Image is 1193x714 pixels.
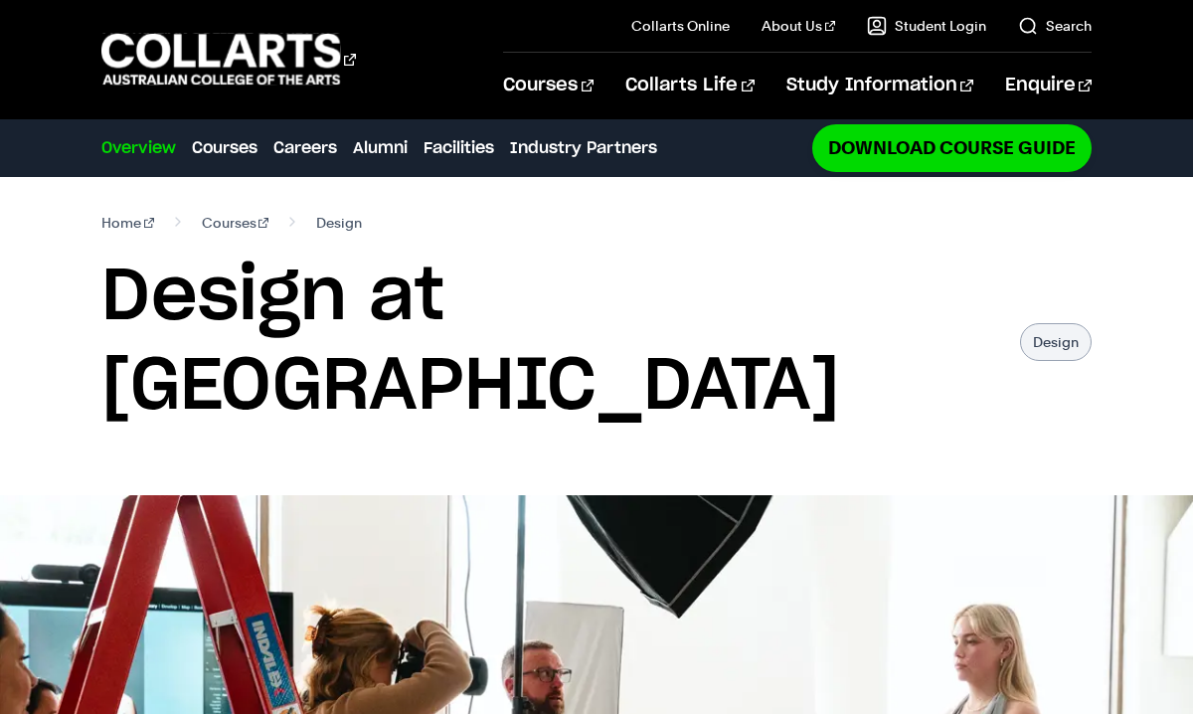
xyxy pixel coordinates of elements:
a: Courses [503,53,594,118]
a: Study Information [786,53,973,118]
a: Industry Partners [510,136,657,160]
a: Courses [202,209,269,237]
a: Careers [273,136,337,160]
h1: Design at [GEOGRAPHIC_DATA] [101,253,1000,432]
a: Overview [101,136,176,160]
a: Download Course Guide [812,124,1092,171]
div: Go to homepage [101,31,356,88]
a: Courses [192,136,257,160]
a: Search [1018,16,1092,36]
a: Collarts Online [631,16,730,36]
a: Alumni [353,136,408,160]
a: Facilities [424,136,494,160]
p: Design [1020,323,1092,361]
a: Home [101,209,154,237]
a: About Us [762,16,835,36]
span: Design [316,209,362,237]
a: Student Login [867,16,986,36]
a: Collarts Life [625,53,754,118]
a: Enquire [1005,53,1092,118]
